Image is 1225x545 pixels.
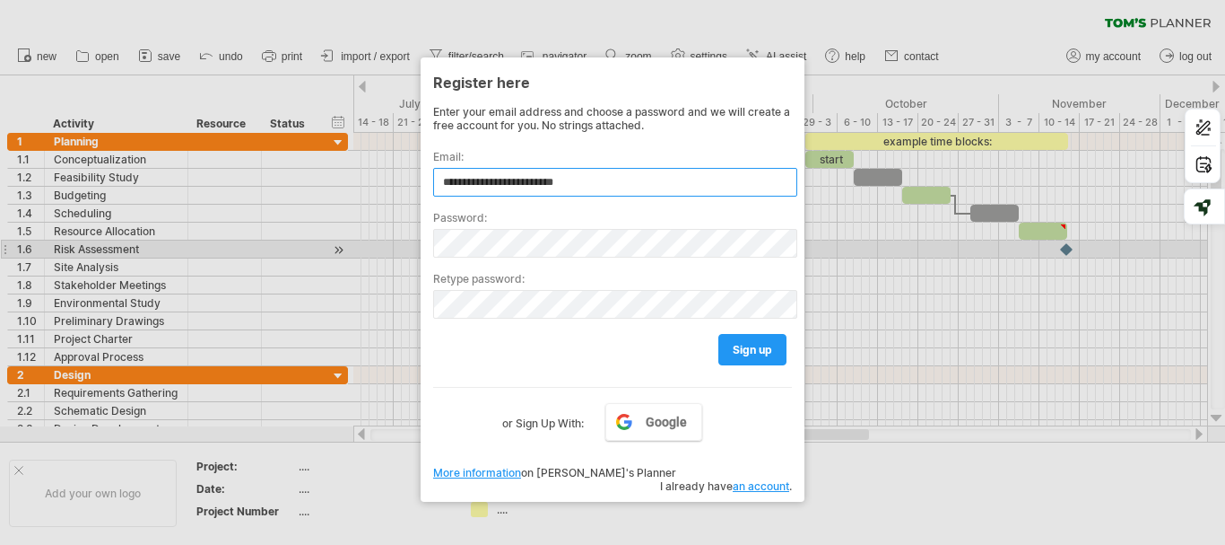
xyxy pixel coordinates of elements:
a: Google [605,403,702,441]
a: More information [433,466,521,479]
a: an account [733,479,789,493]
span: I already have . [660,479,792,493]
span: Google [646,415,687,429]
div: Enter your email address and choose a password and we will create a free account for you. No stri... [433,105,792,132]
label: Email: [433,150,792,163]
div: Register here [433,66,792,98]
span: on [PERSON_NAME]'s Planner [433,466,676,479]
label: Password: [433,211,792,224]
a: sign up [718,334,786,365]
label: Retype password: [433,272,792,286]
label: or Sign Up With: [502,403,584,434]
span: sign up [733,343,772,356]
